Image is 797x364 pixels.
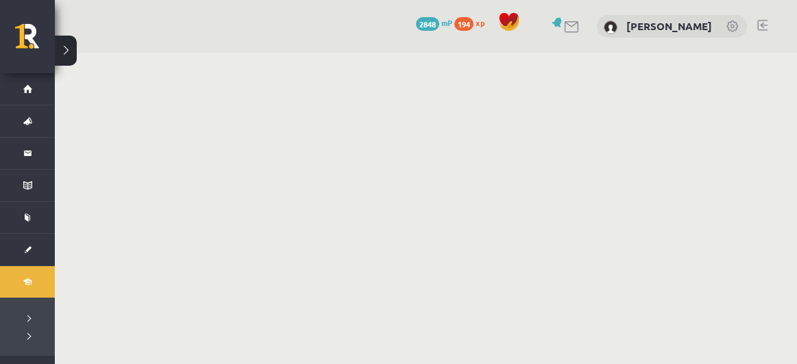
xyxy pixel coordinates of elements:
a: 194 xp [454,17,491,28]
a: Rīgas 1. Tālmācības vidusskola [15,24,55,58]
a: 2848 mP [416,17,452,28]
span: 194 [454,17,474,31]
span: mP [441,17,452,28]
span: xp [476,17,485,28]
span: 2848 [416,17,439,31]
a: [PERSON_NAME] [626,19,712,33]
img: Kjāra Paula Želubovska [604,21,617,34]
